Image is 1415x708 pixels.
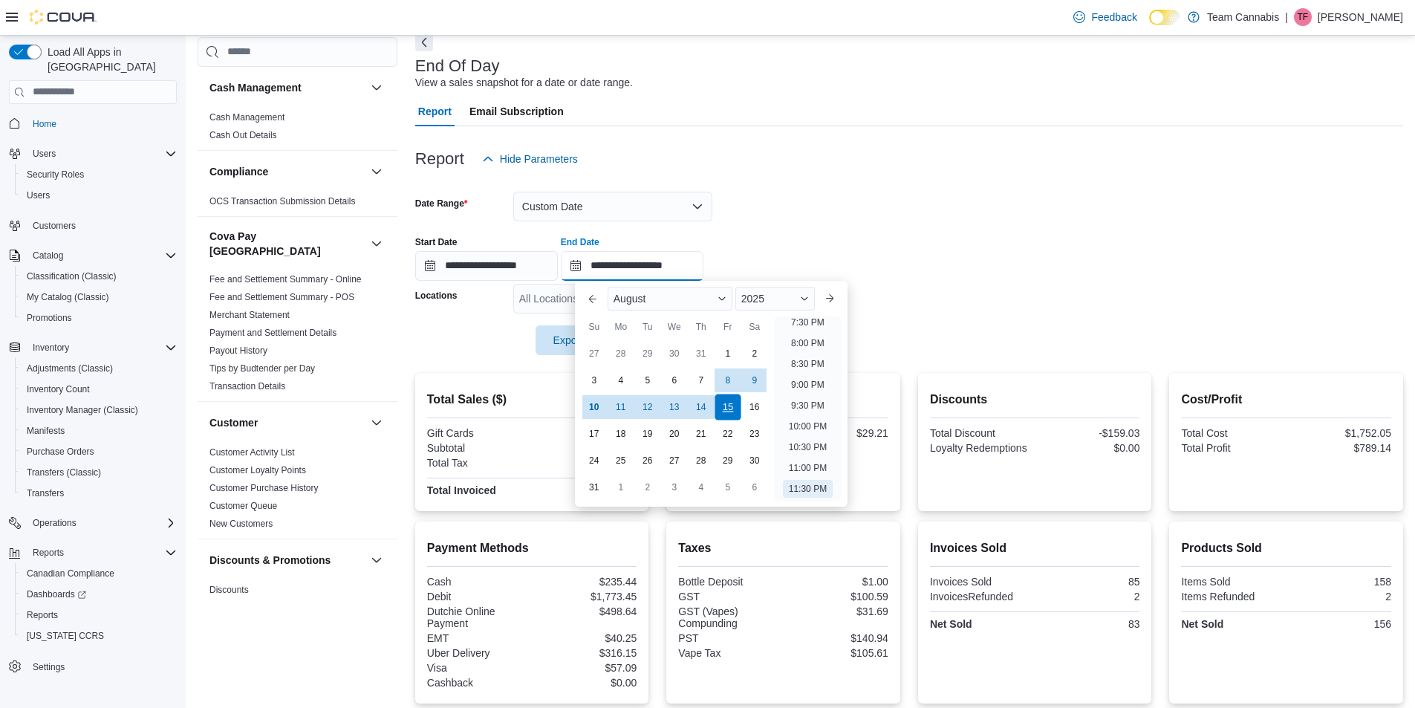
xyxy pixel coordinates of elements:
span: Dashboards [21,585,177,603]
span: Export [544,325,610,355]
li: 11:30 PM [783,480,833,498]
button: My Catalog (Classic) [15,287,183,308]
h3: Cova Pay [GEOGRAPHIC_DATA] [209,229,365,259]
div: GST (Vapes) Compunding [678,605,780,629]
label: End Date [561,236,599,248]
button: Catalog [27,247,69,264]
span: Washington CCRS [21,627,177,645]
a: Promotions [21,309,78,327]
a: Inventory Count [21,380,96,398]
p: | [1285,8,1288,26]
div: day-28 [609,342,633,366]
button: Next [415,33,433,51]
h2: Cost/Profit [1181,391,1391,409]
button: Classification (Classic) [15,266,183,287]
a: Inventory Manager (Classic) [21,401,144,419]
div: day-2 [636,475,660,499]
h2: Discounts [930,391,1140,409]
li: 11:00 PM [783,459,833,477]
div: Uber Delivery [427,647,529,659]
button: Hide Parameters [476,144,584,174]
a: Purchase Orders [21,443,100,461]
span: Manifests [21,422,177,440]
span: Payment and Settlement Details [209,327,336,339]
span: Reports [21,606,177,624]
a: Transfers [21,484,70,502]
span: Payout History [209,345,267,357]
div: Button. Open the month selector. August is currently selected. [608,287,732,311]
a: My Catalog (Classic) [21,288,115,306]
div: Gift Cards [427,427,529,439]
span: Classification (Classic) [27,270,117,282]
a: Feedback [1067,2,1142,32]
div: EMT [427,632,529,644]
div: 158 [1289,576,1391,588]
div: Loyalty Redemptions [930,442,1032,454]
div: day-29 [716,449,740,472]
span: Users [33,148,56,160]
div: day-15 [715,394,741,420]
span: 2025 [741,293,764,305]
div: Cova Pay [GEOGRAPHIC_DATA] [198,270,397,401]
div: day-5 [636,368,660,392]
div: day-12 [636,395,660,419]
span: Adjustments (Classic) [21,360,177,377]
li: 9:30 PM [785,397,830,415]
button: Manifests [15,420,183,441]
a: [US_STATE] CCRS [21,627,110,645]
a: Users [21,186,56,204]
p: [PERSON_NAME] [1318,8,1403,26]
a: Discounts [209,585,249,595]
span: Reports [33,547,64,559]
li: 7:30 PM [785,314,830,331]
a: OCS Transaction Submission Details [209,196,356,207]
a: Cash Out Details [209,130,277,140]
a: Dashboards [15,584,183,605]
div: Cash Management [198,108,397,150]
button: Adjustments (Classic) [15,358,183,379]
strong: Net Sold [1181,618,1223,630]
strong: Total Invoiced [427,484,496,496]
div: View a sales snapshot for a date or date range. [415,75,633,91]
a: Customer Queue [209,501,277,511]
a: New Customers [209,519,273,529]
li: 10:00 PM [783,418,833,435]
span: My Catalog (Classic) [21,288,177,306]
a: Merchant Statement [209,310,290,320]
a: Payment and Settlement Details [209,328,336,338]
div: day-17 [582,422,606,446]
h3: End Of Day [415,57,500,75]
div: $235.44 [535,576,637,588]
button: Export [536,325,619,355]
div: $31.69 [787,605,888,617]
div: Items Sold [1181,576,1283,588]
h3: Cash Management [209,80,302,95]
h2: Total Sales ($) [427,391,637,409]
input: Press the down key to open a popover containing a calendar. [415,251,558,281]
button: Canadian Compliance [15,563,183,584]
button: Transfers [15,483,183,504]
span: Inventory [27,339,177,357]
li: 8:30 PM [785,355,830,373]
span: Customer Loyalty Points [209,464,306,476]
button: [US_STATE] CCRS [15,626,183,646]
span: Purchase Orders [27,446,94,458]
span: Inventory Count [21,380,177,398]
div: Discounts & Promotions [198,581,397,640]
li: 10:30 PM [783,438,833,456]
div: day-20 [663,422,686,446]
div: day-4 [609,368,633,392]
div: day-16 [743,395,767,419]
span: My Catalog (Classic) [27,291,109,303]
button: Home [3,113,183,134]
span: Users [27,189,50,201]
label: Start Date [415,236,458,248]
div: Visa [427,662,529,674]
button: Purchase Orders [15,441,183,462]
a: Fee and Settlement Summary - POS [209,292,354,302]
span: Transfers (Classic) [21,464,177,481]
span: Merchant Statement [209,309,290,321]
div: Total Discount [930,427,1032,439]
div: $2,921.02 [535,484,637,496]
div: Total Cost [1181,427,1283,439]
